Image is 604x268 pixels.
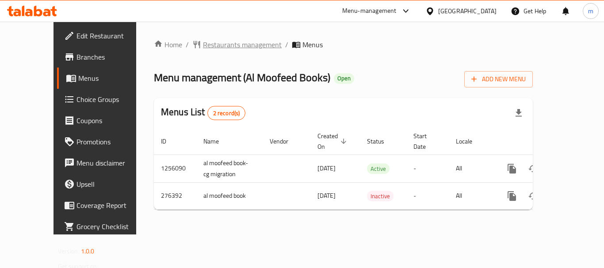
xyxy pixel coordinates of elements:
[154,182,196,209] td: 276392
[494,128,593,155] th: Actions
[588,6,593,16] span: m
[76,94,147,105] span: Choice Groups
[154,128,593,210] table: enhanced table
[161,106,245,120] h2: Menus List
[76,52,147,62] span: Branches
[57,89,154,110] a: Choice Groups
[207,106,246,120] div: Total records count
[57,131,154,152] a: Promotions
[367,191,394,201] span: Inactive
[203,136,230,147] span: Name
[523,185,544,207] button: Change Status
[317,131,349,152] span: Created On
[76,136,147,147] span: Promotions
[76,30,147,41] span: Edit Restaurant
[76,158,147,168] span: Menu disclaimer
[523,158,544,179] button: Change Status
[342,6,397,16] div: Menu-management
[449,182,494,209] td: All
[449,155,494,182] td: All
[192,39,282,50] a: Restaurants management
[154,155,196,182] td: 1256090
[161,136,178,147] span: ID
[317,190,336,201] span: [DATE]
[501,185,523,207] button: more
[302,39,323,50] span: Menus
[186,39,189,50] li: /
[456,136,484,147] span: Locale
[76,115,147,126] span: Coupons
[154,39,533,50] nav: breadcrumb
[76,179,147,189] span: Upsell
[57,216,154,237] a: Grocery Checklist
[57,174,154,195] a: Upsell
[406,182,449,209] td: -
[317,162,336,174] span: [DATE]
[81,245,95,257] span: 1.0.0
[334,73,354,84] div: Open
[285,39,288,50] li: /
[508,102,529,124] div: Export file
[464,71,533,87] button: Add New Menu
[501,158,523,179] button: more
[57,46,154,68] a: Branches
[471,74,526,85] span: Add New Menu
[367,136,396,147] span: Status
[58,245,80,257] span: Version:
[196,155,263,182] td: al moofeed book-cg migration
[367,164,390,174] span: Active
[57,25,154,46] a: Edit Restaurant
[406,155,449,182] td: -
[413,131,438,152] span: Start Date
[438,6,497,16] div: [GEOGRAPHIC_DATA]
[334,75,354,82] span: Open
[154,68,330,87] span: Menu management ( Al Moofeed Books )
[57,152,154,174] a: Menu disclaimer
[270,136,300,147] span: Vendor
[57,68,154,89] a: Menus
[76,221,147,232] span: Grocery Checklist
[203,39,282,50] span: Restaurants management
[154,39,182,50] a: Home
[57,195,154,216] a: Coverage Report
[208,109,245,117] span: 2 record(s)
[57,110,154,131] a: Coupons
[76,200,147,211] span: Coverage Report
[78,73,147,83] span: Menus
[196,182,263,209] td: al moofeed book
